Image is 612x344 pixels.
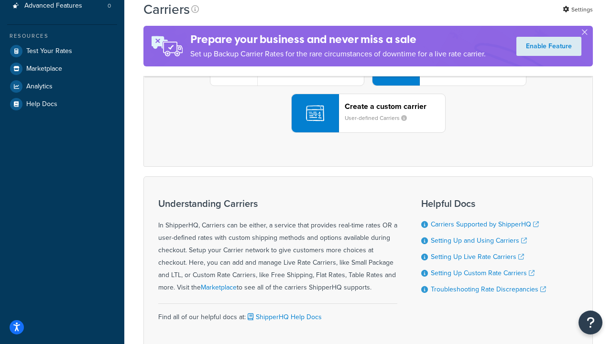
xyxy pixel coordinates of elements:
a: Marketplace [201,282,237,292]
img: icon-carrier-custom-c93b8a24.svg [306,104,324,122]
a: Setting Up Live Rate Carriers [431,252,524,262]
small: User-defined Carriers [345,114,415,122]
a: Troubleshooting Rate Discrepancies [431,284,546,294]
span: Marketplace [26,65,62,73]
div: Resources [7,32,117,40]
a: Help Docs [7,96,117,113]
button: Create a custom carrierUser-defined Carriers [291,94,446,133]
h3: Understanding Carriers [158,198,397,209]
a: Test Your Rates [7,43,117,60]
h4: Prepare your business and never miss a sale [190,32,486,47]
a: Settings [563,3,593,16]
img: ad-rules-rateshop-fe6ec290ccb7230408bd80ed9643f0289d75e0ffd9eb532fc0e269fcd187b520.png [143,26,190,66]
a: Setting Up Custom Rate Carriers [431,268,535,278]
span: Help Docs [26,100,57,108]
span: Advanced Features [24,2,82,10]
header: Create a custom carrier [345,102,445,111]
span: Analytics [26,83,53,91]
a: Enable Feature [516,37,581,56]
span: 0 [108,2,111,10]
p: Set up Backup Carrier Rates for the rare circumstances of downtime for a live rate carrier. [190,47,486,61]
a: Carriers Supported by ShipperHQ [431,219,539,229]
a: ShipperHQ Help Docs [246,312,322,322]
span: Test Your Rates [26,47,72,55]
a: Analytics [7,78,117,95]
a: Setting Up and Using Carriers [431,236,527,246]
div: Find all of our helpful docs at: [158,303,397,323]
a: Marketplace [7,60,117,77]
h3: Helpful Docs [421,198,546,209]
button: Open Resource Center [579,311,602,334]
div: In ShipperHQ, Carriers can be either, a service that provides real-time rates OR a user-defined r... [158,198,397,294]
